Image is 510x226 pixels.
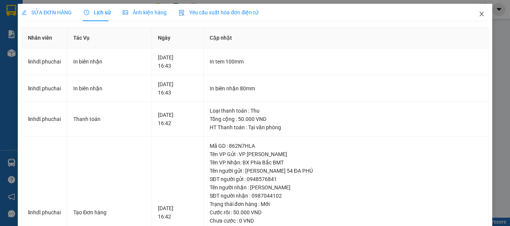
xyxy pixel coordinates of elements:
[158,111,197,127] div: [DATE] 16:42
[179,9,258,15] span: Yêu cầu xuất hóa đơn điện tử
[210,200,482,208] div: Trạng thái đơn hàng : Mới
[73,115,145,123] div: Thanh toán
[84,10,89,15] span: clock-circle
[67,28,152,48] th: Tác Vụ
[210,192,482,200] div: SĐT người nhận : 0987044102
[210,142,482,150] div: Mã GD : 862N7HLA
[210,107,482,115] div: Loại thanh toán : Thu
[22,10,27,15] span: edit
[210,158,482,167] div: Tên VP Nhận: BX Phía Bắc BMT
[210,57,482,66] div: In tem 100mm
[210,115,482,123] div: Tổng cộng : 50.000 VND
[73,208,145,217] div: Tạo Đơn hàng
[210,217,482,225] div: Chưa cước : 0 VND
[22,75,67,102] td: linhdl.phuchai
[471,4,492,25] button: Close
[479,11,485,17] span: close
[210,167,482,175] div: Tên người gửi : [PERSON_NAME] 54 ĐA PHÚ
[73,57,145,66] div: In biên nhận
[158,53,197,70] div: [DATE] 16:43
[210,208,482,217] div: Cước rồi : 50.000 VND
[210,123,482,132] div: HT Thanh toán : Tại văn phòng
[158,80,197,97] div: [DATE] 16:43
[123,10,128,15] span: picture
[152,28,204,48] th: Ngày
[123,9,167,15] span: Ảnh kiện hàng
[84,9,111,15] span: Lịch sử
[210,183,482,192] div: Tên người nhận : [PERSON_NAME]
[210,175,482,183] div: SĐT người gửi : 0948576841
[22,102,67,137] td: linhdl.phuchai
[22,28,67,48] th: Nhân viên
[204,28,488,48] th: Cập nhật
[22,48,67,75] td: linhdl.phuchai
[210,84,482,93] div: In biên nhận 80mm
[210,150,482,158] div: Tên VP Gửi : VP [PERSON_NAME]
[158,204,197,221] div: [DATE] 16:42
[22,9,72,15] span: SỬA ĐƠN HÀNG
[73,84,145,93] div: In biên nhận
[179,10,185,16] img: icon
